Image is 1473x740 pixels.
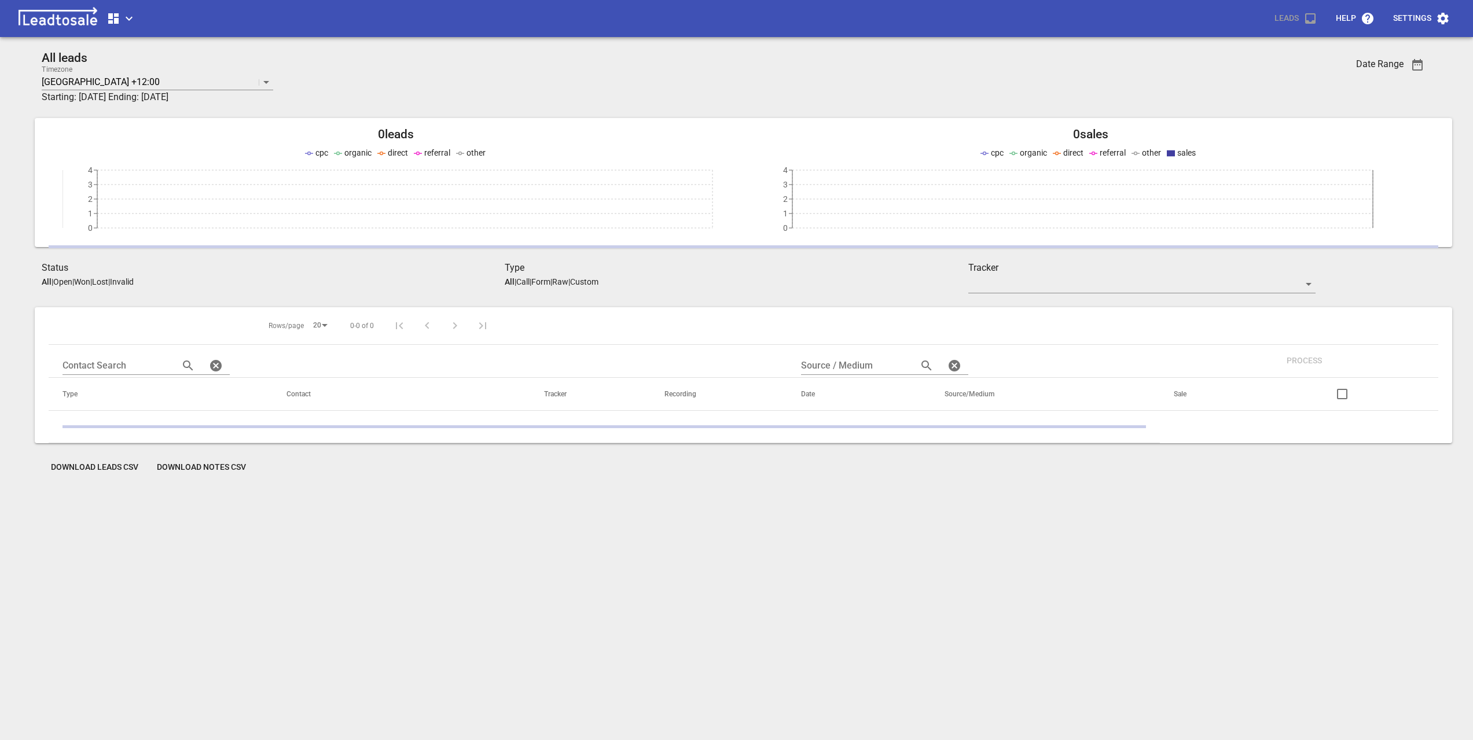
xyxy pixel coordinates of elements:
span: referral [424,148,450,157]
span: Rows/page [269,321,304,331]
img: logo [14,7,102,30]
p: Invalid [110,277,134,286]
tspan: 3 [783,180,788,189]
span: | [108,277,110,286]
p: Form [531,277,550,286]
h2: All leads [42,51,1200,65]
span: 0-0 of 0 [350,321,374,331]
span: organic [344,148,372,157]
tspan: 2 [783,194,788,204]
p: Help [1336,13,1356,24]
h2: 0 sales [744,127,1439,142]
p: Open [53,277,72,286]
span: direct [1063,148,1083,157]
th: Contact [273,378,530,411]
span: cpc [991,148,1004,157]
span: | [515,277,516,286]
th: Date [787,378,931,411]
button: Download Leads CSV [42,457,148,478]
p: Settings [1393,13,1431,24]
th: Recording [651,378,787,411]
span: cpc [315,148,328,157]
th: Sale [1160,378,1263,411]
tspan: 3 [88,180,93,189]
p: Call [516,277,530,286]
h3: Type [505,261,968,275]
p: Custom [570,277,598,286]
tspan: 4 [88,165,93,175]
span: Download Leads CSV [51,462,138,473]
span: other [466,148,486,157]
aside: All [505,277,515,286]
span: other [1142,148,1161,157]
span: | [52,277,53,286]
tspan: 0 [88,223,93,233]
span: | [568,277,570,286]
th: Tracker [530,378,651,411]
span: | [530,277,531,286]
span: referral [1100,148,1126,157]
p: [GEOGRAPHIC_DATA] +12:00 [42,75,160,89]
span: direct [388,148,408,157]
span: Download Notes CSV [157,462,246,473]
span: | [550,277,552,286]
th: Source/Medium [931,378,1160,411]
tspan: 4 [783,165,788,175]
span: organic [1020,148,1047,157]
th: Type [49,378,273,411]
h3: Date Range [1356,58,1404,69]
p: Lost [92,277,108,286]
button: Download Notes CSV [148,457,255,478]
span: sales [1177,148,1196,157]
span: | [90,277,92,286]
tspan: 1 [783,209,788,218]
h3: Starting: [DATE] Ending: [DATE] [42,90,1200,104]
label: Timezone [42,66,72,73]
tspan: 0 [783,223,788,233]
h3: Status [42,261,505,275]
tspan: 2 [88,194,93,204]
aside: All [42,277,52,286]
h3: Tracker [968,261,1316,275]
p: Won [74,277,90,286]
span: | [72,277,74,286]
button: Date Range [1404,51,1431,79]
div: 20 [308,318,332,333]
tspan: 1 [88,209,93,218]
p: Raw [552,277,568,286]
h2: 0 leads [49,127,744,142]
